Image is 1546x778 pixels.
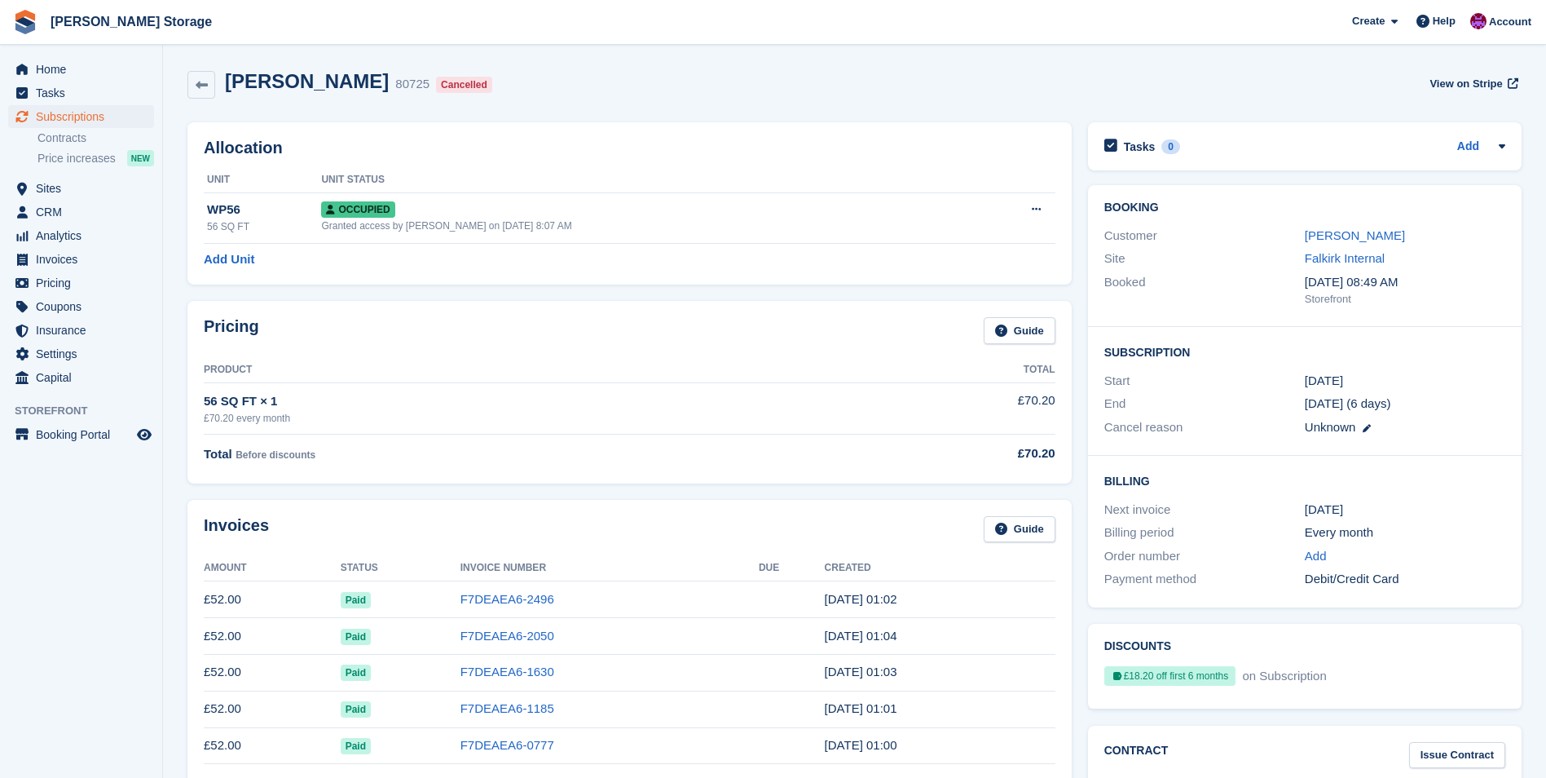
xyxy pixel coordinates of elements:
span: Tasks [36,82,134,104]
div: Site [1104,250,1305,268]
a: Guide [984,317,1055,344]
h2: Contract [1104,742,1169,769]
a: F7DEAEA6-2050 [460,629,554,643]
a: menu [8,366,154,389]
div: Billing period [1104,524,1305,542]
td: £52.00 [204,727,341,764]
span: Help [1433,13,1456,29]
div: Storefront [1305,291,1505,307]
time: 2025-05-07 00:00:17 UTC [825,738,897,752]
th: Unit [204,167,321,193]
th: Amount [204,555,341,581]
h2: Pricing [204,317,259,344]
td: £52.00 [204,581,341,618]
a: menu [8,319,154,342]
span: Booking Portal [36,423,134,446]
a: menu [8,224,154,247]
div: [DATE] [1305,501,1505,519]
span: Pricing [36,272,134,294]
h2: Subscription [1104,343,1505,360]
a: menu [8,248,154,271]
div: Order number [1104,547,1305,566]
a: menu [8,272,154,294]
span: Price increases [37,151,116,166]
time: 2025-09-07 00:02:25 UTC [825,592,897,606]
div: £18.20 off first 6 months [1104,666,1236,686]
div: Customer [1104,227,1305,245]
h2: Tasks [1124,139,1156,154]
span: Home [36,58,134,81]
a: Price increases NEW [37,149,154,167]
td: £70.20 [842,382,1055,434]
th: Total [842,357,1055,383]
div: Payment method [1104,570,1305,589]
th: Due [759,555,825,581]
h2: [PERSON_NAME] [225,70,389,92]
time: 2025-07-07 00:03:53 UTC [825,665,897,679]
a: Guide [984,516,1055,543]
span: Total [204,447,232,461]
span: Capital [36,366,134,389]
a: Contracts [37,130,154,146]
a: menu [8,82,154,104]
a: menu [8,201,154,223]
time: 2025-06-07 00:01:21 UTC [825,701,897,715]
a: menu [8,343,154,365]
div: Booked [1104,273,1305,307]
h2: Booking [1104,201,1505,214]
div: Cancelled [436,77,492,93]
span: Create [1352,13,1385,29]
div: 0 [1161,139,1180,154]
span: View on Stripe [1429,76,1502,92]
a: Add Unit [204,250,254,269]
a: menu [8,105,154,128]
a: Preview store [134,425,154,444]
a: View on Stripe [1423,70,1522,97]
h2: Invoices [204,516,269,543]
a: Issue Contract [1409,742,1505,769]
div: 56 SQ FT [207,219,321,234]
th: Unit Status [321,167,967,193]
div: WP56 [207,201,321,219]
span: Coupons [36,295,134,318]
a: [PERSON_NAME] [1305,228,1405,242]
h2: Allocation [204,139,1055,157]
h2: Discounts [1104,640,1505,653]
div: 56 SQ FT × 1 [204,392,842,411]
div: End [1104,395,1305,413]
span: Before discounts [236,449,315,461]
div: Cancel reason [1104,418,1305,437]
span: Paid [341,629,371,645]
span: Sites [36,177,134,200]
td: £52.00 [204,618,341,655]
div: £70.20 [842,444,1055,463]
span: Paid [341,738,371,754]
img: Audra Whitelaw [1470,13,1487,29]
span: Unknown [1305,420,1356,434]
span: [DATE] (6 days) [1305,396,1391,410]
div: 80725 [395,75,429,94]
h2: Billing [1104,472,1505,488]
span: CRM [36,201,134,223]
div: £70.20 every month [204,411,842,426]
span: Invoices [36,248,134,271]
a: F7DEAEA6-1185 [460,701,554,715]
a: F7DEAEA6-0777 [460,738,554,752]
div: [DATE] 08:49 AM [1305,273,1505,292]
span: Settings [36,343,134,365]
div: NEW [127,150,154,166]
span: Occupied [321,201,394,218]
th: Product [204,357,842,383]
span: Paid [341,592,371,608]
div: Every month [1305,524,1505,542]
a: menu [8,423,154,446]
a: Add [1305,547,1327,566]
div: Next invoice [1104,501,1305,519]
span: Paid [341,701,371,718]
a: menu [8,58,154,81]
a: [PERSON_NAME] Storage [44,8,218,35]
a: menu [8,177,154,200]
a: Add [1457,138,1479,157]
span: Insurance [36,319,134,342]
th: Invoice Number [460,555,759,581]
